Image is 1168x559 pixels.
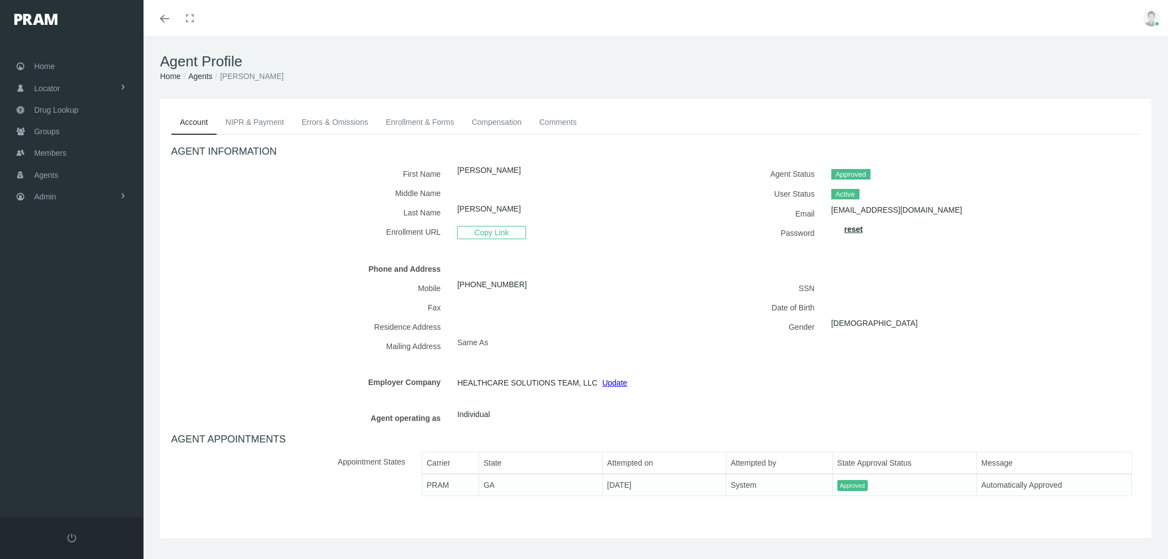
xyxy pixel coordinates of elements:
label: Enrollment URL [171,222,449,242]
a: [PERSON_NAME] [457,166,521,175]
a: [PERSON_NAME] [457,204,521,213]
th: Message [976,452,1132,474]
label: Last Name [171,203,449,222]
th: State [479,452,602,474]
h4: AGENT APPOINTMENTS [171,434,1140,446]
a: Errors & Omissions [293,110,377,134]
td: [DATE] [602,474,726,496]
span: Drug Lookup [34,99,78,120]
label: Mailing Address [171,336,449,356]
a: [PHONE_NUMBER] [457,280,527,289]
a: Copy Link [457,228,525,236]
a: Agents [188,72,213,81]
span: HEALTHCARE SOLUTIONS TEAM, LLC [457,375,597,391]
a: Comments [530,110,586,134]
span: Agents [34,165,59,186]
td: System [726,474,832,496]
span: Members [34,143,66,164]
a: Enrollment & Forms [377,110,463,134]
span: Groups [34,121,60,142]
span: Locator [34,78,60,99]
a: [DEMOGRAPHIC_DATA] [831,319,918,328]
th: Attempted by [726,452,832,474]
label: User Status [664,184,823,204]
label: Email [664,204,823,223]
li: [PERSON_NAME] [213,70,284,82]
th: Carrier [422,452,479,474]
td: GA [479,474,602,496]
th: Attempted on [602,452,726,474]
a: reset [845,225,863,234]
label: Mobile [171,278,449,298]
a: NIPR & Payment [217,110,293,134]
label: Middle Name [171,183,449,203]
span: Home [34,56,55,77]
label: Agent Status [664,164,823,184]
span: Approved [831,169,870,180]
span: Admin [34,186,56,207]
label: Password [664,223,823,242]
th: State Approval Status [832,452,976,474]
label: Gender [664,317,823,336]
td: Automatically Approved [976,474,1132,496]
h4: AGENT INFORMATION [171,146,1140,158]
a: Compensation [463,110,530,134]
a: [EMAIL_ADDRESS][DOMAIN_NAME] [831,205,962,214]
span: Same As [457,338,488,347]
a: Update [602,378,627,387]
label: Agent operating as [171,408,449,428]
img: PRAM_20_x_78.png [14,14,57,25]
label: Date of Birth [664,298,823,317]
span: Copy Link [457,226,525,239]
td: PRAM [422,474,479,496]
img: user-placeholder.jpg [1143,10,1160,27]
a: Account [171,110,217,135]
span: Approved [837,480,868,492]
a: Home [160,72,180,81]
label: Residence Address [171,317,449,336]
label: Fax [171,298,449,317]
label: Appointment States [171,452,413,505]
span: Individual [457,406,490,423]
label: First Name [171,164,449,183]
h1: Agent Profile [160,53,1151,70]
label: SSN [664,278,823,298]
span: Active [831,189,859,200]
label: Phone and Address [171,259,449,278]
label: Employer Company [171,372,449,392]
